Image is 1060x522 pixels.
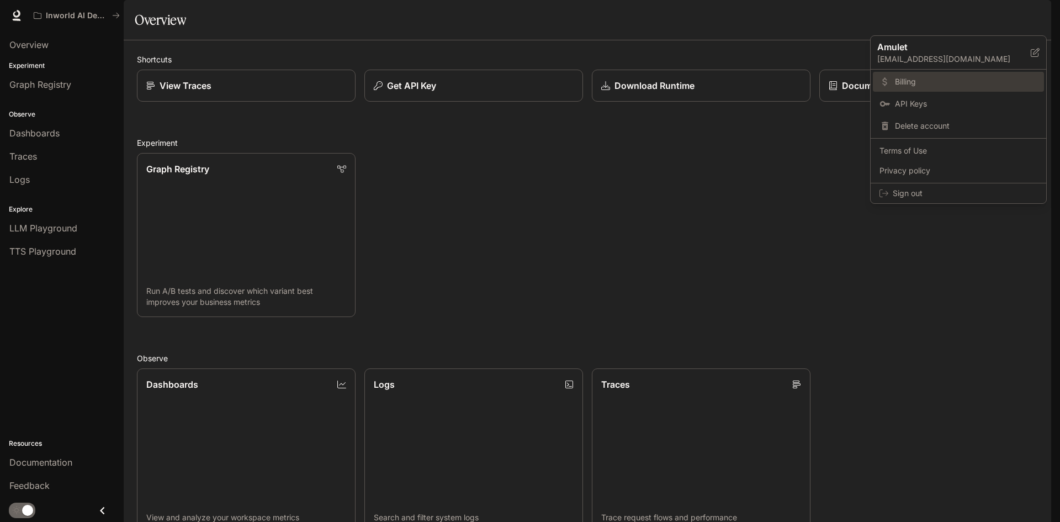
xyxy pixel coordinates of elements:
[877,40,1013,54] p: Amulet
[895,120,1037,131] span: Delete account
[871,36,1046,70] div: Amulet[EMAIL_ADDRESS][DOMAIN_NAME]
[895,76,1037,87] span: Billing
[873,141,1044,161] a: Terms of Use
[879,145,1037,156] span: Terms of Use
[873,72,1044,92] a: Billing
[873,116,1044,136] div: Delete account
[873,161,1044,181] a: Privacy policy
[879,165,1037,176] span: Privacy policy
[873,94,1044,114] a: API Keys
[895,98,1037,109] span: API Keys
[893,188,1037,199] span: Sign out
[877,54,1031,65] p: [EMAIL_ADDRESS][DOMAIN_NAME]
[871,183,1046,203] div: Sign out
